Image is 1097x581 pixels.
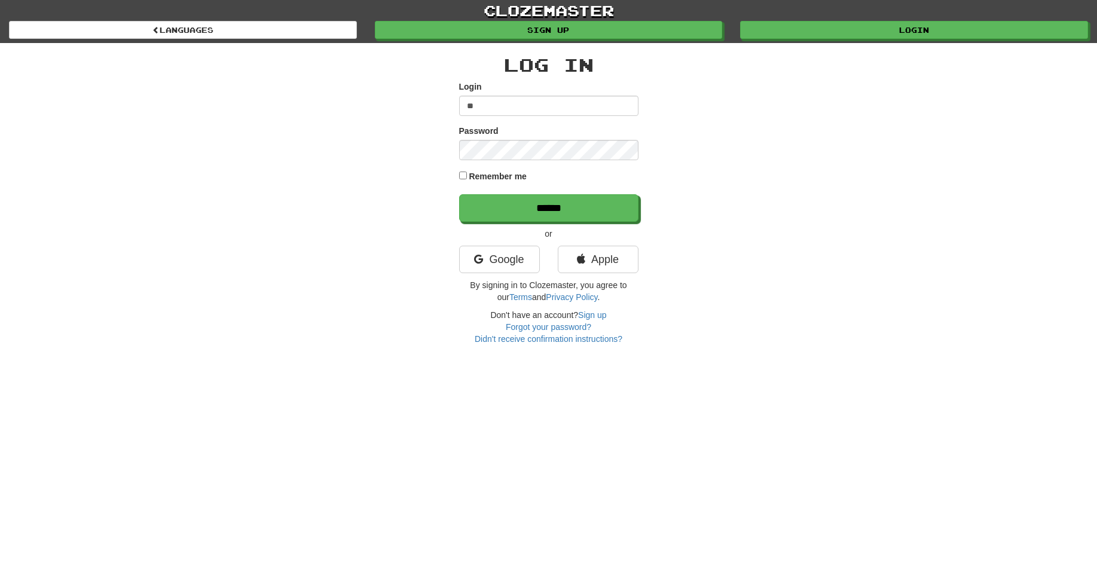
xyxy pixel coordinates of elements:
h2: Log In [459,55,638,75]
label: Password [459,125,499,137]
a: Sign up [375,21,723,39]
a: Login [740,21,1088,39]
a: Forgot your password? [506,322,591,332]
a: Apple [558,246,638,273]
a: Google [459,246,540,273]
a: Privacy Policy [546,292,597,302]
a: Sign up [578,310,606,320]
p: By signing in to Clozemaster, you agree to our and . [459,279,638,303]
label: Login [459,81,482,93]
a: Terms [509,292,532,302]
p: or [459,228,638,240]
a: Didn't receive confirmation instructions? [475,334,622,344]
div: Don't have an account? [459,309,638,345]
label: Remember me [469,170,527,182]
a: Languages [9,21,357,39]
